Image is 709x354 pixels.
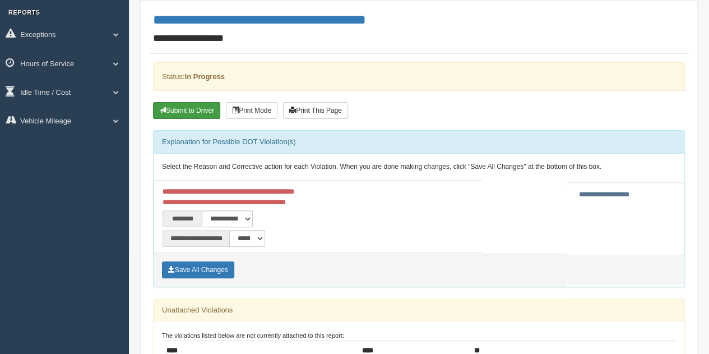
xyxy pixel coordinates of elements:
[153,102,220,119] button: Submit To Driver
[154,131,684,153] div: Explanation for Possible DOT Violation(s)
[184,72,225,81] strong: In Progress
[162,261,234,278] button: Save
[153,62,685,91] div: Status:
[154,299,684,321] div: Unattached Violations
[162,332,344,339] small: The violations listed below are not currently attached to this report:
[226,102,277,119] button: Print Mode
[154,154,684,181] div: Select the Reason and Corrective action for each Violation. When you are done making changes, cli...
[283,102,348,119] button: Print This Page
